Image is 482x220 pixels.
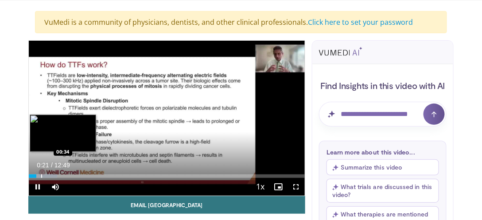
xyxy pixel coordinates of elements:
[30,115,96,152] img: image.jpeg
[269,178,287,196] button: Enable picture-in-picture mode
[319,102,447,127] input: Question for AI
[29,178,47,196] button: Pause
[37,162,49,169] span: 0:21
[29,174,305,178] div: Progress Bar
[327,148,439,156] p: Learn more about this video...
[47,178,64,196] button: Mute
[308,17,413,27] a: Click here to set your password
[51,162,53,169] span: /
[29,41,305,196] video-js: Video Player
[252,178,269,196] button: Playback Rate
[319,80,447,91] h4: Find Insights in this video with AI
[287,178,305,196] button: Fullscreen
[28,196,305,214] a: Email [GEOGRAPHIC_DATA]
[35,11,447,33] div: VuMedi is a community of physicians, dentists, and other clinical professionals.
[327,179,439,203] button: What trials are discussed in this video?
[319,47,362,56] img: vumedi-ai-logo.svg
[327,159,439,175] button: Summarize this video
[54,162,70,169] span: 12:49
